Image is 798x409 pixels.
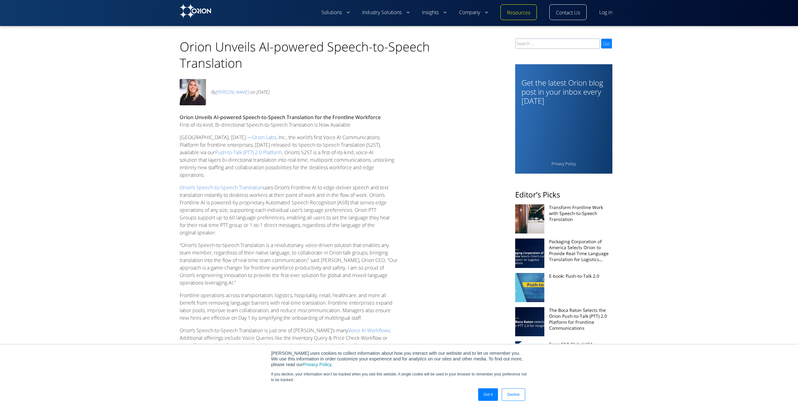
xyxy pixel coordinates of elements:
[271,371,527,383] p: If you decline, your information won’t be tracked when you visit this website. A single cookie wi...
[252,134,276,141] a: Orion Labs
[180,327,491,372] p: Orion’s Speech-to-Speech Translation is just one of [PERSON_NAME]’s many . Additional offerings i...
[552,161,576,167] a: Privacy Policy
[601,39,612,49] input: Go
[180,291,491,322] p: Frontline operations across transportation, logistics, hospitality, retail, healthcare, and more ...
[599,9,612,16] a: Log in
[515,341,544,370] img: Unified communications for frontline operations
[348,327,390,334] a: Voice AI Workflows
[321,9,350,16] a: Solutions
[180,114,381,121] strong: Orion Unveils AI-powered Speech-to-Speech Translation for the Frontline Workforce
[271,351,523,367] span: [PERSON_NAME] uses cookies to collect information about how you interact with our website and to ...
[180,184,491,236] p: uses Orion’s Frontline AI to edge-deliver speech and text translation instantly to deskless worke...
[180,113,491,128] p: First-of-its-kind, Bi-directional Speech-to-Speech Translation is Now Available
[180,79,206,105] img: Avatar photo
[180,241,491,286] p: “Orion’s Speech-to-Speech Translation is a revolutionary, voice-driven solution that enables any ...
[515,273,544,302] img: Unified communications and PTT 2.0
[556,9,580,17] a: Contact Us
[180,184,263,191] a: Orion’s Speech-to-Speech Translation
[549,341,612,365] a: From S&P Global/451 Research: Achieving Unified Communications and Digitizing Frontline Operation...
[507,9,530,17] a: Resources
[521,78,606,105] h3: Get the latest Orion blog post in your inbox every [DATE]
[422,9,447,16] a: Insights
[180,4,211,18] img: Orion
[521,113,606,160] iframe: Form 1
[549,204,612,222] a: Transform Frontline Work with Speech-to-Speech Translation
[515,239,544,268] img: Packaging Corp of America chooses Orion's Language Translation
[515,189,612,200] h2: Editor’s Picks
[502,388,525,401] a: Decline
[216,89,249,95] a: [PERSON_NAME]
[256,89,269,95] time: [DATE]
[250,89,255,95] span: on
[549,307,612,331] a: The Boca Raton Selects the Orion Push-to-Talk (PTT) 2.0 Platform for Frontline Communications
[515,307,544,336] img: The Boca Raton Selects Orion PTT 2.0 for Hospitality
[180,134,491,179] p: [GEOGRAPHIC_DATA], [DATE] — , Inc., the world’s first Voice AI Communications Platform for frontl...
[478,388,498,401] a: Got It
[211,89,250,95] span: By
[459,9,488,16] a: Company
[549,239,612,262] a: Packaging Corporation of America Selects Orion to Provide Real-Time Language Translation for Logi...
[215,149,282,156] a: Push-to-Talk (PTT) 2.0 Platform
[303,362,331,367] a: Privacy Policy
[549,273,612,279] a: E-book: Push-to-Talk 2.0
[767,379,798,409] iframe: Chat Widget
[180,29,491,71] h1: Orion Unveils AI-powered Speech-to-Speech Translation
[362,9,410,16] a: Industry Solutions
